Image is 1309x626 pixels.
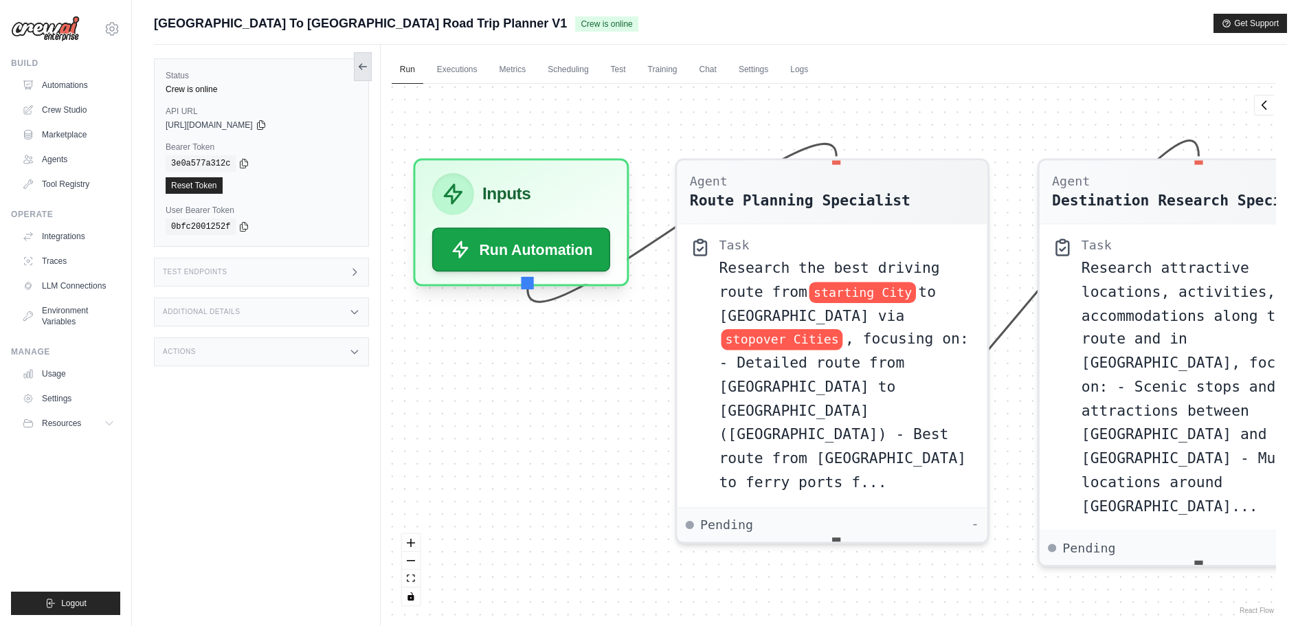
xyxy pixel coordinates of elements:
button: zoom in [402,534,420,552]
button: fit view [402,570,420,588]
span: Pending [1062,540,1115,557]
a: Run [392,56,423,85]
button: Get Support [1213,14,1287,33]
div: React Flow controls [402,534,420,605]
span: Crew is online [575,16,638,32]
a: Training [640,56,686,85]
label: Status [166,70,357,81]
span: [GEOGRAPHIC_DATA] To [GEOGRAPHIC_DATA] Road Trip Planner V1 [154,14,567,33]
div: Crew is online [166,84,357,95]
span: Resources [42,418,81,429]
label: Bearer Token [166,142,357,153]
img: Logo [11,16,80,42]
g: Edge from inputsNode to 475b42940885e3af5ba522b004779d4b [528,144,836,302]
a: Tool Registry [16,173,120,195]
h3: Additional Details [163,308,240,316]
button: toggle interactivity [402,588,420,605]
span: [URL][DOMAIN_NAME] [166,120,253,131]
div: - [971,516,978,533]
div: Agent [690,173,910,190]
h3: Test Endpoints [163,268,227,276]
span: Research the best driving route from [719,259,939,300]
label: User Bearer Token [166,205,357,216]
a: Crew Studio [16,99,120,121]
button: Resources [16,412,120,434]
a: Executions [429,56,486,85]
a: Logs [782,56,816,85]
a: Reset Token [166,177,223,194]
div: Operate [11,209,120,220]
span: starting City [809,282,916,302]
a: Integrations [16,225,120,247]
a: Agents [16,148,120,170]
a: Marketplace [16,124,120,146]
div: InputsRun Automation [413,159,629,287]
div: AgentRoute Planning SpecialistTaskResearch the best driving route fromstarting Cityto [GEOGRAPHIC... [675,159,989,544]
div: Research the best driving route from {starting City} to Barcelona via {stopover Cities}, focusing... [719,256,974,494]
span: to [GEOGRAPHIC_DATA] via [719,283,936,324]
div: Task [1082,237,1112,254]
code: 3e0a577a312c [166,155,236,172]
h3: Inputs [482,181,530,207]
a: Chat [691,56,725,85]
g: Edge from 475b42940885e3af5ba522b004779d4b to e847d8503902387af6da87ad3ca13ea3 [836,141,1198,490]
span: , focusing on: - Detailed route from [GEOGRAPHIC_DATA] to [GEOGRAPHIC_DATA] ([GEOGRAPHIC_DATA]) -... [719,331,968,490]
div: Route Planning Specialist [690,190,910,210]
a: LLM Connections [16,275,120,297]
a: Scheduling [539,56,596,85]
a: Settings [730,56,776,85]
h3: Actions [163,348,196,356]
button: zoom out [402,552,420,570]
span: Pending [700,516,753,533]
a: Automations [16,74,120,96]
a: Settings [16,388,120,410]
div: Build [11,58,120,69]
span: Logout [61,598,87,609]
button: Logout [11,592,120,615]
a: Metrics [491,56,535,85]
a: React Flow attribution [1240,607,1274,614]
a: Traces [16,250,120,272]
a: Test [603,56,634,85]
span: stopover Cities [721,329,842,350]
code: 0bfc2001252f [166,219,236,235]
a: Environment Variables [16,300,120,333]
div: Task [719,237,749,254]
label: API URL [166,106,357,117]
button: Run Automation [432,227,611,271]
a: Usage [16,363,120,385]
div: Manage [11,346,120,357]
